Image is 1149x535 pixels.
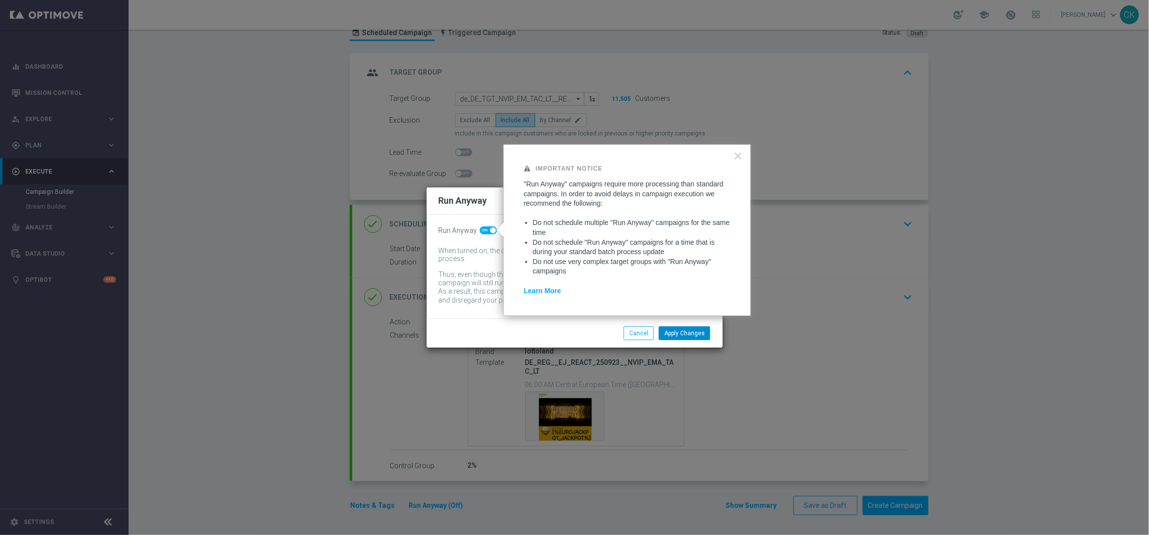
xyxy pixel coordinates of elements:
[734,148,743,164] button: Close
[524,179,731,209] p: "Run Anyway" campaigns require more processing than standard campaigns. In order to avoid delays ...
[533,257,730,276] li: Do not use very complex target groups with "Run Anyway" campaigns
[439,226,477,235] span: Run Anyway
[439,247,696,264] div: When turned on, the campaign will be executed regardless of your site's batch-data process.
[524,287,561,295] a: Learn More
[624,326,654,340] button: Cancel
[439,270,696,287] div: Thus, even though the batch-data process might not be complete by then, the campaign will still r...
[533,218,730,237] li: Do not schedule multiple "Run Anyway" campaigns for the same time
[536,165,602,172] strong: Important Notice
[659,326,710,340] button: Apply Changes
[533,238,730,257] li: Do not schedule "Run Anyway" campaigns for a time that is during your standard batch process update
[439,287,696,307] div: As a result, this campaign might include customers whose data has been changed and disregard your...
[439,195,487,207] h2: Run Anyway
